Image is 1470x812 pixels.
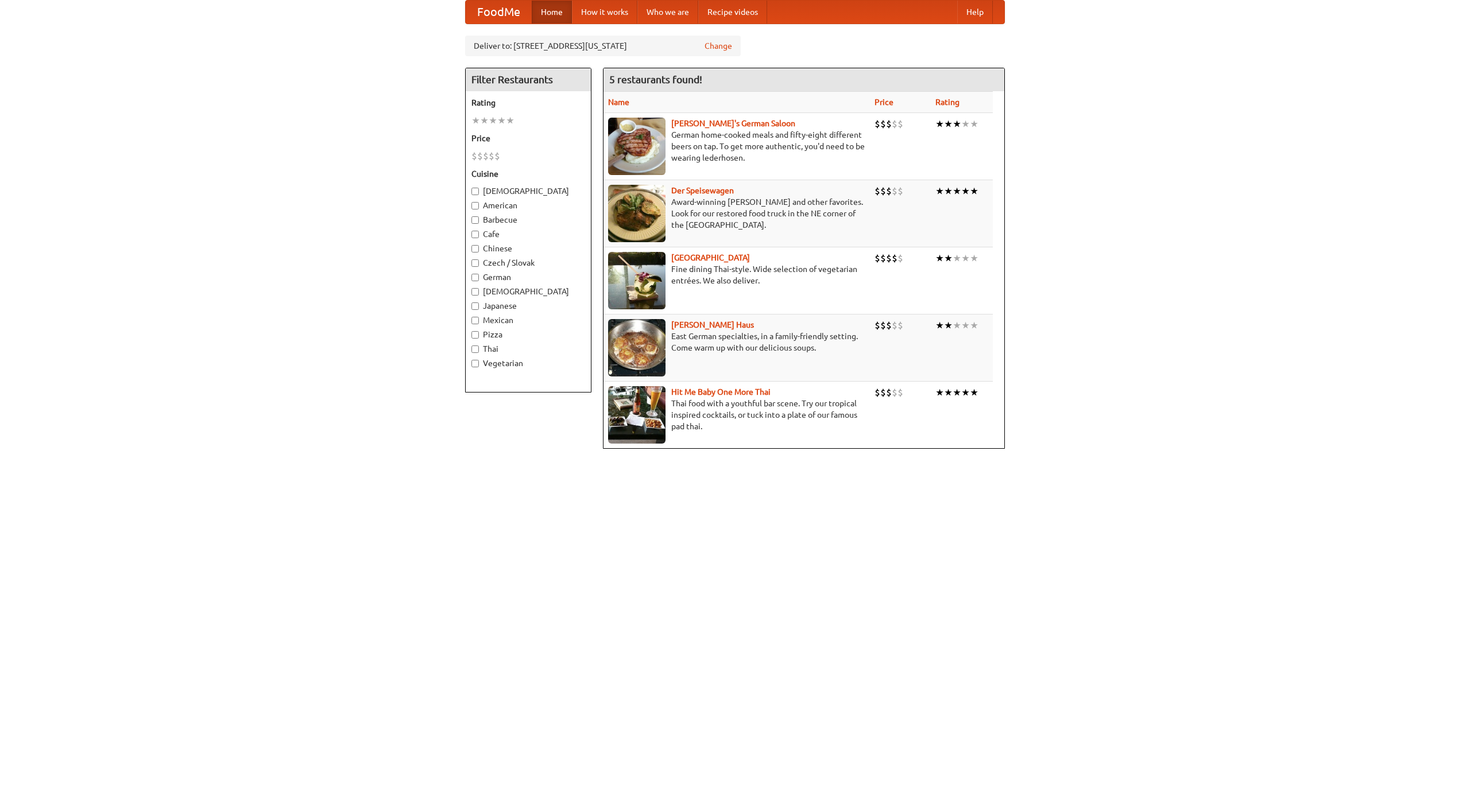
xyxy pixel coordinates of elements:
li: $ [886,252,892,265]
li: $ [898,252,903,265]
li: $ [489,150,494,162]
input: [DEMOGRAPHIC_DATA] [471,188,479,195]
label: Japanese [471,300,585,312]
a: Der Speisewagen [671,186,734,195]
li: ★ [944,319,953,332]
li: $ [880,386,886,399]
a: Rating [935,98,960,107]
li: $ [483,150,489,162]
li: ★ [953,118,961,130]
li: ★ [970,118,978,130]
input: Barbecue [471,216,479,224]
p: Thai food with a youthful bar scene. Try our tropical inspired cocktails, or tuck into a plate of... [608,398,865,432]
li: ★ [970,319,978,332]
input: German [471,274,479,281]
li: ★ [961,386,970,399]
label: Pizza [471,329,585,340]
li: $ [880,118,886,130]
img: kohlhaus.jpg [608,319,666,376]
li: ★ [489,114,497,127]
div: Deliver to: [STREET_ADDRESS][US_STATE] [465,36,741,56]
img: babythai.jpg [608,386,666,444]
input: Japanese [471,302,479,310]
img: esthers.jpg [608,118,666,175]
li: $ [898,118,903,130]
a: Home [532,1,572,24]
li: ★ [944,386,953,399]
label: Barbecue [471,214,585,226]
li: ★ [935,185,944,197]
li: $ [898,319,903,332]
input: Vegetarian [471,360,479,367]
label: [DEMOGRAPHIC_DATA] [471,286,585,297]
a: Who we are [637,1,698,24]
p: Fine dining Thai-style. Wide selection of vegetarian entrées. We also deliver. [608,263,865,286]
input: American [471,202,479,209]
p: East German specialties, in a family-friendly setting. Come warm up with our delicious soups. [608,331,865,353]
li: ★ [935,386,944,399]
label: Czech / Slovak [471,257,585,269]
li: $ [494,150,500,162]
li: $ [880,319,886,332]
li: $ [892,185,898,197]
h5: Price [471,133,585,144]
li: $ [892,319,898,332]
li: ★ [506,114,514,127]
li: ★ [480,114,489,127]
a: [PERSON_NAME]'s German Saloon [671,119,795,128]
label: Chinese [471,243,585,254]
li: $ [886,386,892,399]
h5: Rating [471,97,585,108]
li: $ [892,118,898,130]
li: ★ [953,319,961,332]
li: ★ [961,118,970,130]
li: ★ [935,319,944,332]
li: ★ [953,185,961,197]
li: ★ [471,114,480,127]
li: ★ [970,386,978,399]
a: [GEOGRAPHIC_DATA] [671,253,750,262]
input: [DEMOGRAPHIC_DATA] [471,288,479,296]
li: ★ [953,386,961,399]
li: $ [875,386,880,399]
li: $ [471,150,477,162]
input: Cafe [471,231,479,238]
a: Recipe videos [698,1,767,24]
li: $ [875,252,880,265]
p: German home-cooked meals and fifty-eight different beers on tap. To get more authentic, you'd nee... [608,129,865,164]
li: $ [880,185,886,197]
label: American [471,200,585,211]
h5: Cuisine [471,168,585,180]
input: Chinese [471,245,479,252]
label: [DEMOGRAPHIC_DATA] [471,185,585,197]
li: $ [898,185,903,197]
img: speisewagen.jpg [608,185,666,242]
a: Hit Me Baby One More Thai [671,387,771,397]
li: $ [875,118,880,130]
a: [PERSON_NAME] Haus [671,320,754,329]
a: Name [608,98,629,107]
li: $ [886,185,892,197]
li: $ [892,386,898,399]
li: ★ [961,319,970,332]
label: Thai [471,343,585,355]
li: ★ [961,252,970,265]
input: Czech / Slovak [471,259,479,267]
li: $ [898,386,903,399]
li: ★ [935,118,944,130]
input: Mexican [471,317,479,324]
li: ★ [961,185,970,197]
li: ★ [935,252,944,265]
p: Award-winning [PERSON_NAME] and other favorites. Look for our restored food truck in the NE corne... [608,196,865,231]
li: $ [477,150,483,162]
li: $ [886,118,892,130]
a: How it works [572,1,637,24]
li: ★ [953,252,961,265]
a: Help [957,1,993,24]
label: Cafe [471,228,585,240]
